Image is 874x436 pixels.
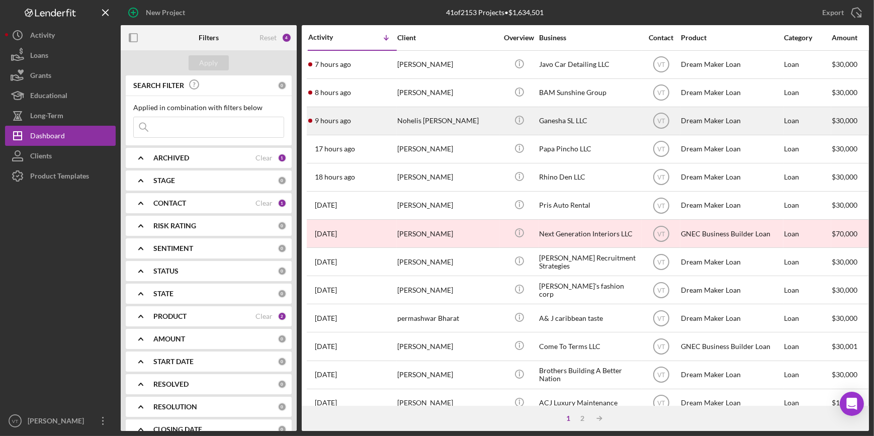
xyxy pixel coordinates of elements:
div: [PERSON_NAME] [397,164,498,191]
div: 1 [561,414,575,422]
div: 1 [278,153,287,162]
div: Rhino Den LLC [539,164,640,191]
div: $30,000 [832,51,869,78]
div: [PERSON_NAME] [397,192,498,219]
text: VT [657,118,665,125]
time: 2025-08-18 20:39 [315,399,337,407]
div: Loan [784,277,831,303]
div: Dream Maker Loan [681,248,781,275]
div: Product [681,34,781,42]
div: Dream Maker Loan [681,164,781,191]
time: 2025-08-20 18:27 [315,286,337,294]
div: Loan [784,51,831,78]
text: VT [657,90,665,97]
div: Clear [255,312,273,320]
div: [PERSON_NAME] Recruitment Strategies [539,248,640,275]
text: VT [657,146,665,153]
div: Dream Maker Loan [681,305,781,331]
div: Loans [30,45,48,68]
div: Applied in combination with filters below [133,104,284,112]
div: Category [784,34,831,42]
div: 0 [278,334,287,343]
b: CLOSING DATE [153,425,202,433]
b: RESOLVED [153,380,189,388]
div: 0 [278,267,287,276]
div: Loan [784,192,831,219]
button: Educational [5,85,116,106]
div: Javo Car Detailing LLC [539,51,640,78]
div: $30,000 [832,79,869,106]
text: VT [657,230,665,237]
div: Loan [784,333,831,360]
text: VT [657,343,665,351]
time: 2025-08-26 01:18 [315,89,351,97]
div: $30,000 [832,248,869,275]
time: 2025-08-26 00:07 [315,117,351,125]
div: [PERSON_NAME] [397,333,498,360]
text: VT [657,400,665,407]
text: VT [657,202,665,209]
div: Pris Auto Rental [539,192,640,219]
div: Papa Pincho LLC [539,136,640,162]
div: 0 [278,176,287,185]
div: Dream Maker Loan [681,390,781,416]
a: Loans [5,45,116,65]
div: 0 [278,244,287,253]
div: $30,000 [832,305,869,331]
div: Loan [784,220,831,247]
div: [PERSON_NAME] [25,411,91,433]
div: Long-Term [30,106,63,128]
div: [PERSON_NAME] [397,136,498,162]
time: 2025-08-21 20:48 [315,230,337,238]
time: 2025-08-19 22:13 [315,342,337,351]
div: Activity [30,25,55,48]
div: 0 [278,380,287,389]
div: 2 [575,414,589,422]
div: Reset [259,34,277,42]
div: $30,000 [832,362,869,388]
time: 2025-08-25 16:56 [315,145,355,153]
div: Brothers Building A Better Nation [539,362,640,388]
div: [PERSON_NAME] [397,79,498,106]
div: Dream Maker Loan [681,362,781,388]
div: Open Intercom Messenger [840,392,864,416]
div: permashwar Bharat [397,305,498,331]
text: VT [657,174,665,181]
b: STATE [153,290,173,298]
div: $10,000 [832,390,869,416]
time: 2025-08-26 02:06 [315,60,351,68]
div: ACJ Luxury Maintenance [539,390,640,416]
div: $30,000 [832,277,869,303]
button: Activity [5,25,116,45]
b: SEARCH FILTER [133,81,184,90]
div: $30,000 [832,164,869,191]
time: 2025-08-19 11:48 [315,371,337,379]
div: Apply [200,55,218,70]
div: $30,000 [832,192,869,219]
text: VT [657,315,665,322]
div: [PERSON_NAME] [397,362,498,388]
div: Loan [784,362,831,388]
a: Clients [5,146,116,166]
div: Grants [30,65,51,88]
text: VT [12,418,18,424]
div: Contact [642,34,680,42]
button: VT[PERSON_NAME] [5,411,116,431]
div: Product Templates [30,166,89,189]
div: Overview [500,34,538,42]
div: [PERSON_NAME] [397,248,498,275]
time: 2025-08-20 22:25 [315,258,337,266]
a: Grants [5,65,116,85]
div: Dream Maker Loan [681,136,781,162]
div: BAM Sunshine Group [539,79,640,106]
div: Loan [784,108,831,134]
a: Product Templates [5,166,116,186]
div: New Project [146,3,185,23]
button: Dashboard [5,126,116,146]
button: Long-Term [5,106,116,126]
time: 2025-08-25 03:53 [315,201,337,209]
div: $30,001 [832,333,869,360]
div: Ganesha SL LLC [539,108,640,134]
button: Apply [189,55,229,70]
